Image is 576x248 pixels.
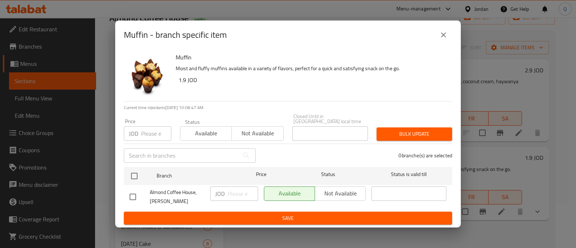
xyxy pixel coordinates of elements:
button: close [435,26,452,44]
p: Moist and fluffy muffins available in a variety of flavors, perfect for a quick and satisfying sn... [176,64,446,73]
span: Not available [235,128,280,139]
h2: Muffin - branch specific item [124,29,227,41]
span: Available [183,128,229,139]
span: Save [130,214,446,223]
span: Bulk update [382,130,446,139]
input: Search in branches [124,148,239,163]
p: JOD [129,129,138,138]
button: Save [124,212,452,225]
button: Available [180,126,232,141]
input: Please enter price [228,186,258,201]
input: Please enter price [141,126,171,141]
span: Price [237,170,285,179]
span: Status [291,170,366,179]
button: Bulk update [377,127,452,141]
p: JOD [215,189,225,198]
h6: Muffin [176,52,446,62]
span: Almond Coffee House, [PERSON_NAME] [150,188,204,206]
span: Branch [157,171,231,180]
p: 0 branche(s) are selected [399,152,452,159]
button: Not available [231,126,283,141]
h6: 1.9 JOD [179,75,446,85]
p: Current time in Jordan is [DATE] 10:08:47 AM [124,104,452,111]
img: Muffin [124,52,170,98]
span: Status is valid till [372,170,446,179]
